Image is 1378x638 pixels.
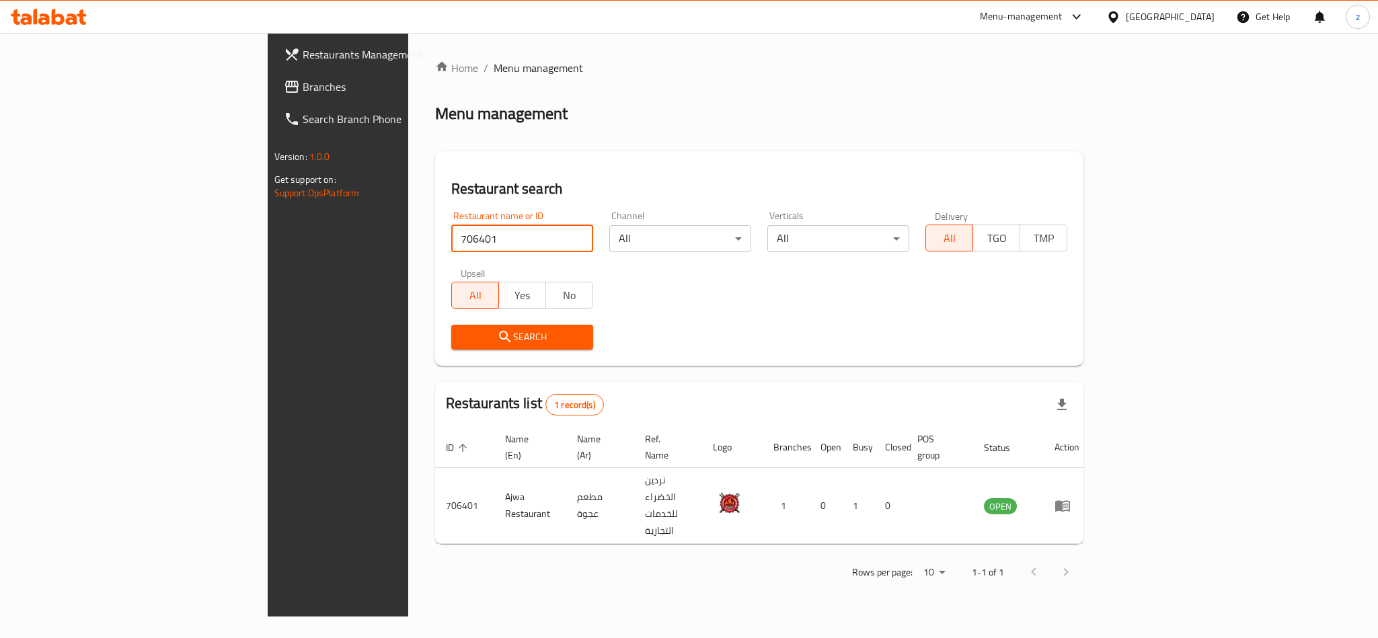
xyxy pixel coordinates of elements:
span: Search Branch Phone [303,111,487,127]
span: Yes [504,286,541,305]
div: [GEOGRAPHIC_DATA] [1126,9,1215,24]
div: OPEN [984,498,1017,514]
span: 1.0.0 [309,148,330,165]
a: Support.OpsPlatform [274,184,360,202]
th: Branches [763,427,810,468]
th: Action [1044,427,1090,468]
button: TGO [972,225,1020,251]
a: Restaurants Management [273,38,498,71]
button: No [545,282,593,309]
div: All [609,225,751,252]
td: 1 [763,468,810,544]
input: Search for restaurant name or ID.. [451,225,593,252]
th: Logo [702,427,763,468]
span: Ref. Name [645,431,686,463]
span: TGO [979,229,1015,248]
h2: Restaurants list [446,393,604,415]
span: All [457,286,494,305]
div: Menu [1055,497,1079,514]
label: Delivery [935,211,968,221]
span: Status [984,440,1028,456]
div: Menu-management [980,9,1063,25]
span: TMP [1026,229,1062,248]
td: 1 [842,468,874,544]
th: Busy [842,427,874,468]
span: 1 record(s) [546,399,603,411]
button: Search [451,325,593,350]
p: 1-1 of 1 [972,564,1004,581]
span: Restaurants Management [303,46,487,63]
button: All [925,225,973,251]
span: ID [446,440,471,456]
td: Ajwa Restaurant [494,468,566,544]
span: OPEN [984,499,1017,514]
nav: breadcrumb [435,60,1084,76]
button: All [451,282,499,309]
span: Get support on: [274,171,336,188]
td: 0 [874,468,907,544]
span: Search [462,329,582,346]
a: Search Branch Phone [273,103,498,135]
span: POS group [917,431,957,463]
h2: Menu management [435,103,568,124]
label: Upsell [461,268,486,278]
a: Branches [273,71,498,103]
img: Ajwa Restaurant [713,486,747,520]
div: Export file [1046,389,1078,421]
td: نردين الخضراء للخدمات التجارية [634,468,702,544]
table: enhanced table [435,427,1090,544]
span: No [551,286,588,305]
button: TMP [1020,225,1067,251]
th: Closed [874,427,907,468]
td: مطعم عجوة [566,468,634,544]
span: Version: [274,148,307,165]
span: All [931,229,968,248]
span: Branches [303,79,487,95]
div: Total records count [545,394,604,415]
div: All [767,225,909,252]
span: z [1356,9,1360,24]
button: Yes [498,282,546,309]
td: 0 [810,468,842,544]
span: Menu management [494,60,583,76]
span: Name (En) [505,431,550,463]
div: Rows per page: [918,563,950,583]
p: Rows per page: [852,564,913,581]
h2: Restaurant search [451,179,1068,199]
th: Open [810,427,842,468]
span: Name (Ar) [577,431,618,463]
